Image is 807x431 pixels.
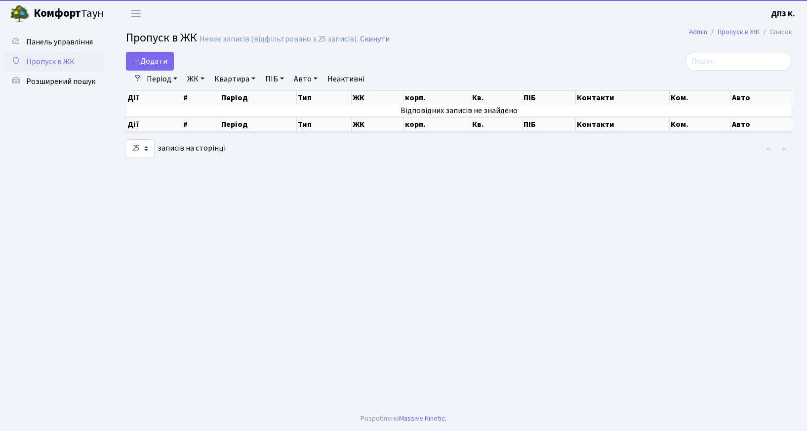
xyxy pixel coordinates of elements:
a: ПІБ [261,71,288,87]
a: ЖК [183,71,208,87]
th: # [182,117,220,132]
a: Період [143,71,181,87]
th: Дії [126,117,182,132]
th: ПІБ [523,91,576,105]
th: Період [220,91,297,105]
a: Квартира [210,71,259,87]
th: # [182,91,220,105]
th: Ком. [670,117,731,132]
th: корп. [404,117,471,132]
a: Додати [126,52,174,71]
a: Авто [290,71,322,87]
a: Massive Kinetic [399,413,445,424]
th: Авто [731,117,792,132]
li: Список [760,27,792,38]
b: ДП3 К. [771,8,795,19]
span: Додати [132,56,167,67]
a: ДП3 К. [771,8,795,20]
span: Пропуск в ЖК [26,56,75,67]
input: Пошук... [685,52,792,71]
span: Пропуск в ЖК [126,29,197,46]
span: Панель управління [26,37,93,47]
td: Відповідних записів не знайдено [126,105,792,117]
th: Дії [126,91,182,105]
select: записів на сторінці [126,139,155,158]
button: Переключити навігацію [123,5,148,22]
th: Період [220,117,297,132]
div: Розроблено . [361,413,446,424]
th: Контакти [576,91,670,105]
th: Тип [297,91,352,105]
nav: breadcrumb [674,22,807,42]
th: Контакти [576,117,670,132]
th: корп. [404,91,471,105]
th: Авто [731,91,792,105]
span: Таун [34,5,104,22]
a: Admin [689,27,707,37]
a: Розширений пошук [5,72,104,91]
th: Кв. [471,91,523,105]
a: Пропуск в ЖК [5,52,104,72]
a: Пропуск в ЖК [718,27,760,37]
b: Комфорт [34,5,81,21]
th: ЖК [352,91,404,105]
label: записів на сторінці [126,139,226,158]
th: Кв. [471,117,523,132]
div: Немає записів (відфільтровано з 25 записів). [200,35,358,44]
th: Ком. [670,91,731,105]
th: ЖК [352,117,403,132]
img: logo.png [10,4,30,24]
th: ПІБ [523,117,576,132]
th: Тип [297,117,352,132]
span: Розширений пошук [26,76,95,87]
a: Скинути [360,35,390,44]
a: Неактивні [323,71,368,87]
a: Панель управління [5,32,104,52]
